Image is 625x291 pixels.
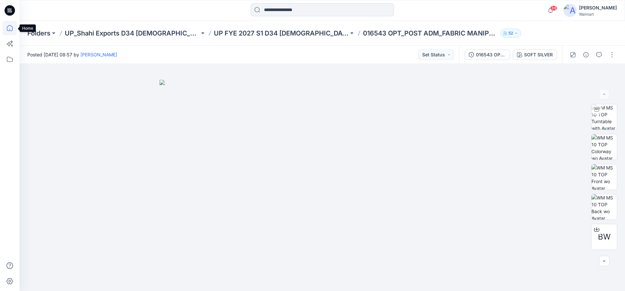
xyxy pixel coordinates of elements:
[65,29,200,38] a: UP_Shahi Exports D34 [DEMOGRAPHIC_DATA] Tops
[476,51,506,58] div: 016543 OPT_POST ADM_FABRIC MANIPULATED SHELL
[513,50,557,60] button: SOFT SILVER
[598,231,611,243] span: BW
[465,50,510,60] button: 016543 OPT_POST ADM_FABRIC MANIPULATED SHELL
[591,194,617,220] img: WM MS 10 TOP Back wo Avatar
[500,29,521,38] button: 52
[581,50,591,60] button: Details
[579,4,617,12] div: [PERSON_NAME]
[550,6,557,11] span: 88
[27,29,50,38] a: Folders
[563,4,576,17] img: avatar
[27,51,117,58] span: Posted [DATE] 08:57 by
[508,30,513,37] p: 52
[591,104,617,130] img: WM MS 10 TOP Turntable with Avatar
[214,29,349,38] a: UP FYE 2027 S1 D34 [DEMOGRAPHIC_DATA] Woven Tops
[591,134,617,160] img: WM MS 10 TOP Colorway wo Avatar
[80,52,117,57] a: [PERSON_NAME]
[579,12,617,17] div: Walmart
[363,29,498,38] p: 016543 OPT_POST ADM_FABRIC MANIPULATED SHELL
[591,164,617,190] img: WM MS 10 TOP Front wo Avatar
[524,51,553,58] div: SOFT SILVER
